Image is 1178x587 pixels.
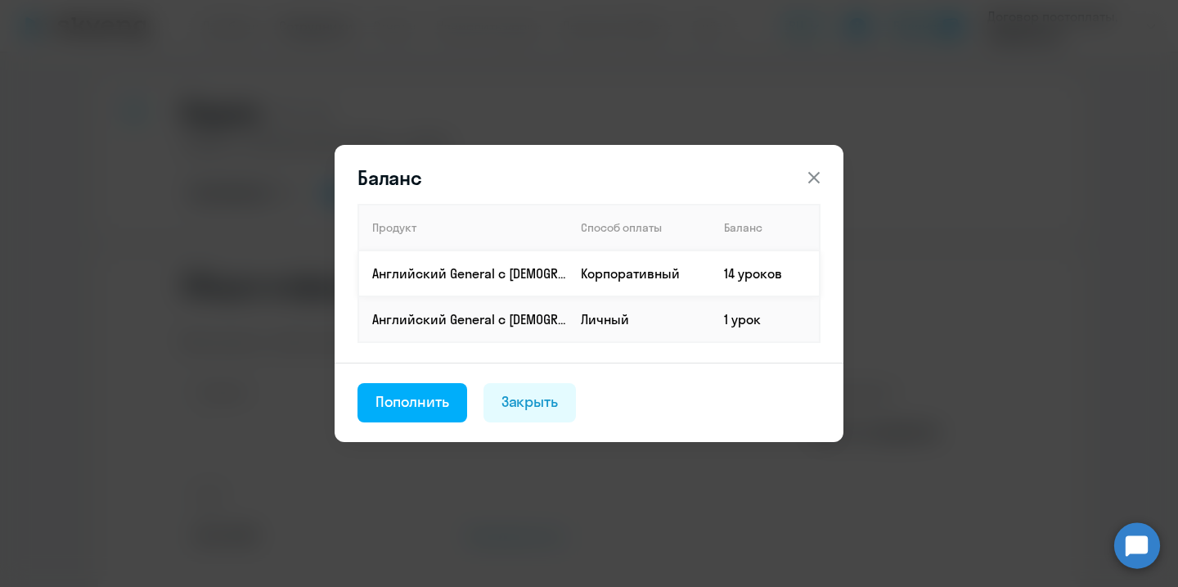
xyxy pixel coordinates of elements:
button: Закрыть [483,383,577,422]
td: Личный [568,296,711,342]
td: 1 урок [711,296,820,342]
th: Продукт [358,205,568,251]
p: Английский General с [DEMOGRAPHIC_DATA] преподавателем [372,264,567,282]
button: Пополнить [357,383,467,422]
p: Английский General с [DEMOGRAPHIC_DATA] преподавателем [372,310,567,328]
td: 14 уроков [711,251,820,296]
td: Корпоративный [568,251,711,296]
div: Закрыть [501,391,559,413]
th: Баланс [711,205,820,251]
div: Пополнить [375,391,449,413]
header: Баланс [335,165,843,191]
th: Способ оплаты [568,205,711,251]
